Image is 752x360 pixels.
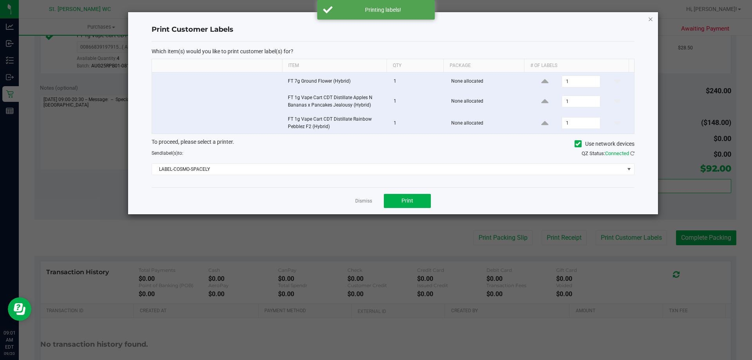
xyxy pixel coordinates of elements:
[575,140,634,148] label: Use network devices
[283,112,389,134] td: FT 1g Vape Cart CDT Distillate Rainbow Pebblez F2 (Hybrid)
[146,138,640,150] div: To proceed, please select a printer.
[162,150,178,156] span: label(s)
[387,59,443,72] th: Qty
[283,72,389,91] td: FT 7g Ground Flower (Hybrid)
[524,59,629,72] th: # of labels
[283,91,389,112] td: FT 1g Vape Cart CDT Distillate Apples N Bananas x Pancakes Jealousy (Hybrid)
[355,198,372,204] a: Dismiss
[389,72,446,91] td: 1
[152,164,624,175] span: LABEL-COSMO-SPACELY
[152,25,634,35] h4: Print Customer Labels
[152,48,634,55] p: Which item(s) would you like to print customer label(s) for?
[389,112,446,134] td: 1
[282,59,387,72] th: Item
[446,91,528,112] td: None allocated
[337,6,429,14] div: Printing labels!
[446,112,528,134] td: None allocated
[8,297,31,321] iframe: Resource center
[401,197,413,204] span: Print
[152,150,183,156] span: Send to:
[389,91,446,112] td: 1
[605,150,629,156] span: Connected
[443,59,524,72] th: Package
[446,72,528,91] td: None allocated
[384,194,431,208] button: Print
[582,150,634,156] span: QZ Status:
